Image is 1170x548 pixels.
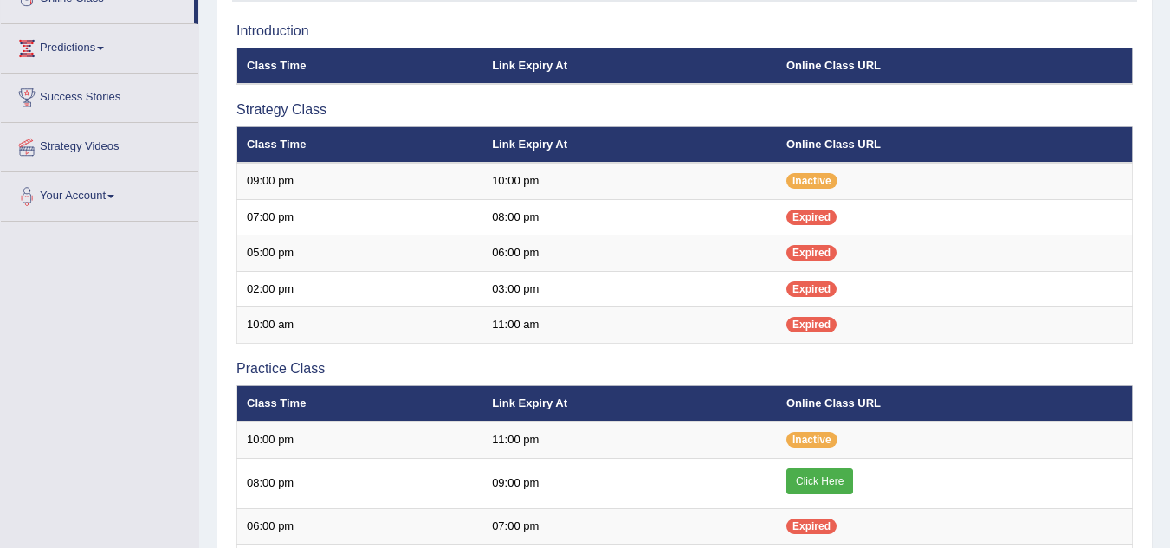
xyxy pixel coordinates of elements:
[237,385,483,422] th: Class Time
[482,126,777,163] th: Link Expiry At
[482,508,777,545] td: 07:00 pm
[236,361,1133,377] h3: Practice Class
[1,123,198,166] a: Strategy Videos
[237,508,483,545] td: 06:00 pm
[482,163,777,199] td: 10:00 pm
[777,48,1133,84] th: Online Class URL
[786,281,837,297] span: Expired
[482,385,777,422] th: Link Expiry At
[786,317,837,332] span: Expired
[786,432,837,448] span: Inactive
[1,74,198,117] a: Success Stories
[236,23,1133,39] h3: Introduction
[237,163,483,199] td: 09:00 pm
[786,519,837,534] span: Expired
[237,126,483,163] th: Class Time
[237,271,483,307] td: 02:00 pm
[237,307,483,344] td: 10:00 am
[786,468,853,494] a: Click Here
[237,48,483,84] th: Class Time
[236,102,1133,118] h3: Strategy Class
[1,24,198,68] a: Predictions
[237,199,483,235] td: 07:00 pm
[482,199,777,235] td: 08:00 pm
[482,271,777,307] td: 03:00 pm
[777,385,1133,422] th: Online Class URL
[786,173,837,189] span: Inactive
[777,126,1133,163] th: Online Class URL
[482,458,777,508] td: 09:00 pm
[1,172,198,216] a: Your Account
[237,235,483,272] td: 05:00 pm
[786,245,837,261] span: Expired
[482,48,777,84] th: Link Expiry At
[786,210,837,225] span: Expired
[482,422,777,458] td: 11:00 pm
[482,307,777,344] td: 11:00 am
[237,422,483,458] td: 10:00 pm
[237,458,483,508] td: 08:00 pm
[482,235,777,272] td: 06:00 pm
